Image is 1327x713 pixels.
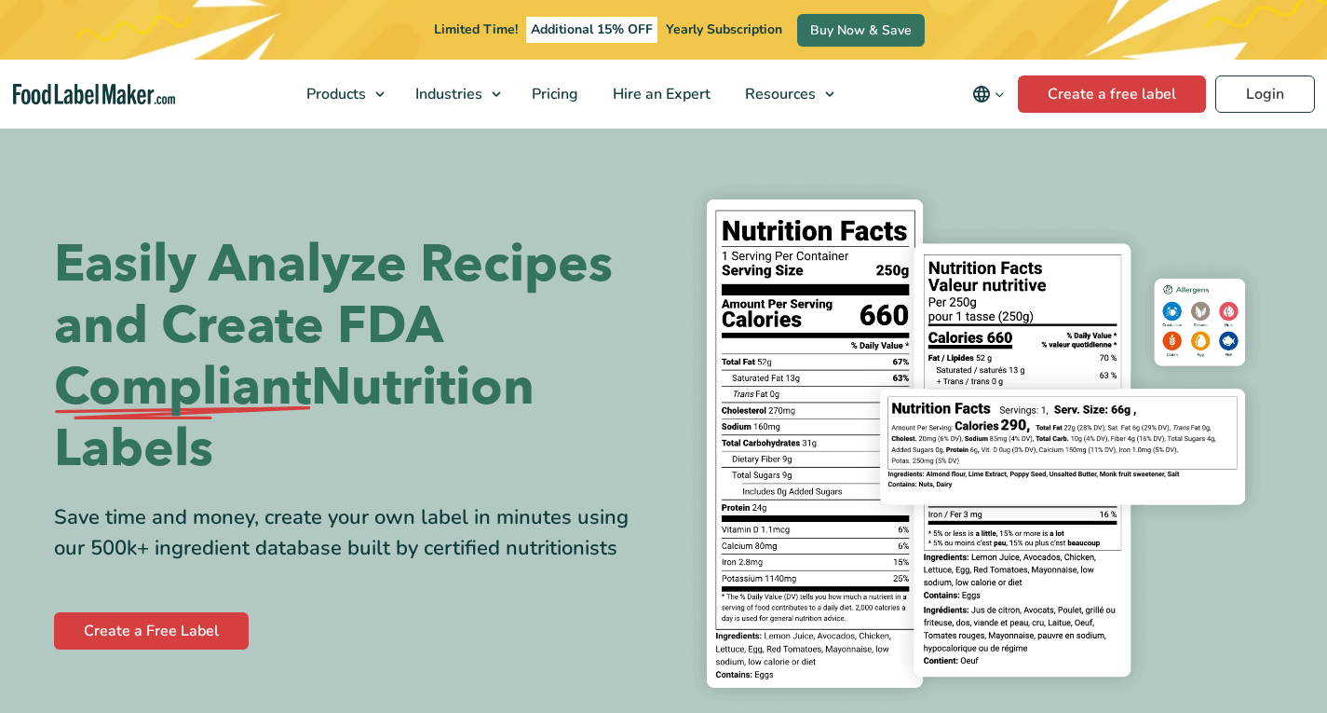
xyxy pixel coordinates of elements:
span: Additional 15% OFF [526,17,657,43]
a: Login [1215,75,1315,113]
span: Industries [410,84,484,104]
span: Compliant [54,357,311,418]
a: Products [290,60,394,129]
a: Industries [399,60,510,129]
h1: Easily Analyze Recipes and Create FDA Nutrition Labels [54,234,650,480]
a: Buy Now & Save [797,14,925,47]
a: Resources [728,60,844,129]
span: Yearly Subscription [666,21,782,38]
span: Resources [739,84,818,104]
span: Pricing [526,84,580,104]
a: Create a Free Label [54,612,249,650]
span: Hire an Expert [607,84,712,104]
a: Create a free label [1018,75,1206,113]
a: Pricing [515,60,591,129]
a: Food Label Maker homepage [13,84,175,105]
button: Change language [959,75,1018,113]
span: Limited Time! [434,21,518,38]
a: Hire an Expert [596,60,724,129]
div: Save time and money, create your own label in minutes using our 500k+ ingredient database built b... [54,502,650,564]
span: Products [301,84,368,104]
